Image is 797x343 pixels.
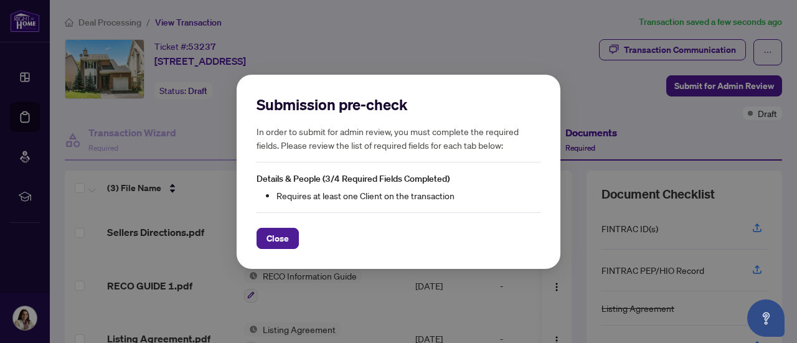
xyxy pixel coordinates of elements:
[747,299,785,337] button: Open asap
[257,125,540,152] h5: In order to submit for admin review, you must complete the required fields. Please review the lis...
[266,228,289,248] span: Close
[276,188,540,202] li: Requires at least one Client on the transaction
[257,95,540,115] h2: Submission pre-check
[257,173,450,184] span: Details & People (3/4 Required Fields Completed)
[257,227,299,248] button: Close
